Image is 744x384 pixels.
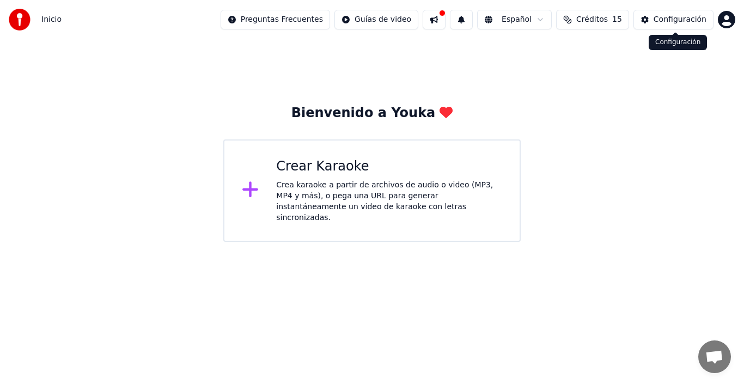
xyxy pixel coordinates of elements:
[41,14,62,25] nav: breadcrumb
[9,9,31,31] img: youka
[221,10,330,29] button: Preguntas Frecuentes
[291,105,453,122] div: Bienvenido a Youka
[633,10,713,29] button: Configuración
[576,14,608,25] span: Créditos
[41,14,62,25] span: Inicio
[276,180,502,223] div: Crea karaoke a partir de archivos de audio o video (MP3, MP4 y más), o pega una URL para generar ...
[612,14,622,25] span: 15
[334,10,418,29] button: Guías de video
[276,158,502,175] div: Crear Karaoke
[649,35,707,50] div: Configuración
[698,340,731,373] a: Chat abierto
[654,14,706,25] div: Configuración
[556,10,629,29] button: Créditos15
